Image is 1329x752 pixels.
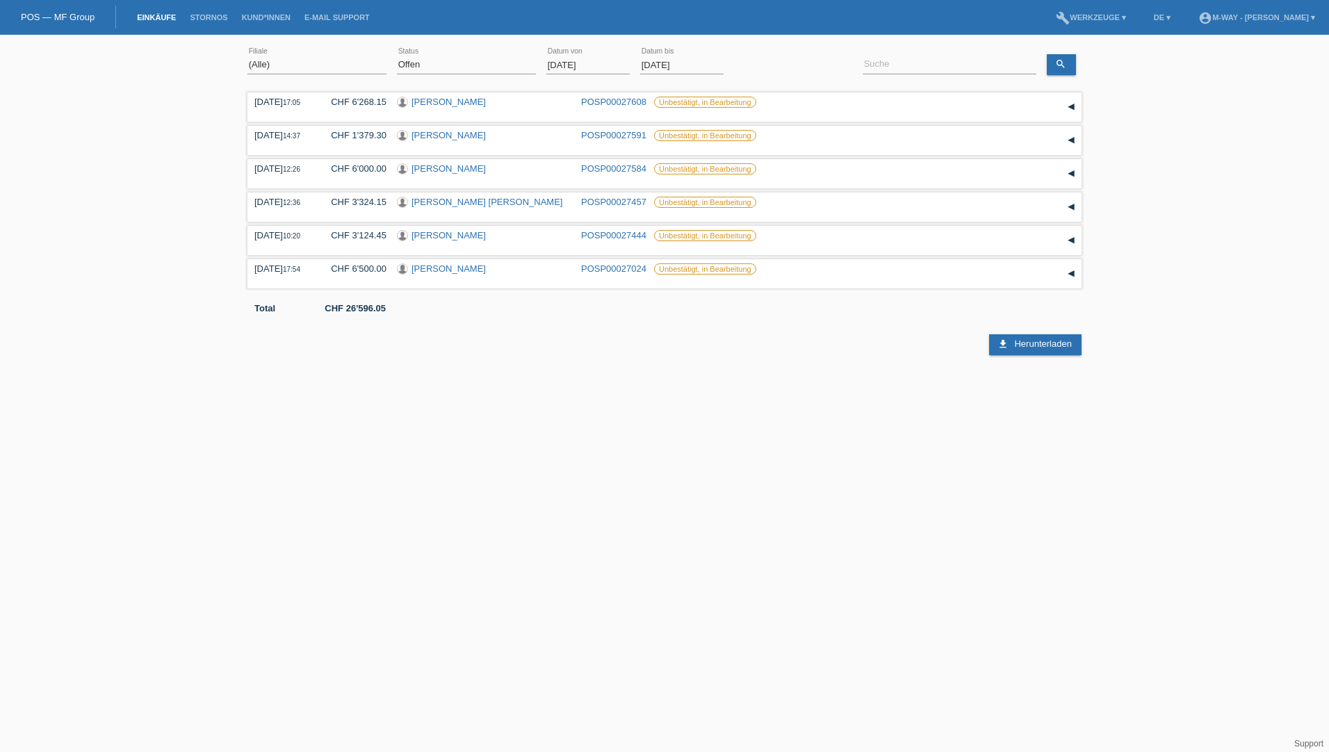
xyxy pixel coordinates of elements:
a: E-Mail Support [297,13,377,22]
a: POSP00027457 [581,197,646,207]
div: CHF 6'268.15 [320,97,386,107]
span: 10:20 [283,232,300,240]
a: [PERSON_NAME] [PERSON_NAME] [411,197,562,207]
a: DE ▾ [1147,13,1177,22]
a: [PERSON_NAME] [411,97,486,107]
span: Herunterladen [1014,338,1071,349]
span: 17:05 [283,99,300,106]
a: POSP00027591 [581,130,646,140]
div: [DATE] [254,130,310,140]
div: auf-/zuklappen [1061,230,1082,251]
span: 12:36 [283,199,300,206]
label: Unbestätigt, in Bearbeitung [654,230,756,241]
a: account_circlem-way - [PERSON_NAME] ▾ [1191,13,1322,22]
a: [PERSON_NAME] [411,263,486,274]
i: download [997,338,1009,350]
i: search [1055,58,1066,70]
a: POSP00027584 [581,163,646,174]
i: build [1056,11,1070,25]
div: auf-/zuklappen [1061,163,1082,184]
label: Unbestätigt, in Bearbeitung [654,130,756,141]
div: [DATE] [254,263,310,274]
a: Stornos [183,13,234,22]
label: Unbestätigt, in Bearbeitung [654,97,756,108]
div: CHF 1'379.30 [320,130,386,140]
div: auf-/zuklappen [1061,263,1082,284]
div: CHF 6'000.00 [320,163,386,174]
a: [PERSON_NAME] [411,163,486,174]
a: Support [1294,739,1323,749]
a: POSP00027444 [581,230,646,240]
span: 14:37 [283,132,300,140]
label: Unbestätigt, in Bearbeitung [654,263,756,275]
a: search [1047,54,1076,75]
a: [PERSON_NAME] [411,230,486,240]
span: 17:54 [283,265,300,273]
a: Einkäufe [130,13,183,22]
a: download Herunterladen [989,334,1082,355]
a: Kund*innen [235,13,297,22]
div: CHF 6'500.00 [320,263,386,274]
a: buildWerkzeuge ▾ [1049,13,1133,22]
a: [PERSON_NAME] [411,130,486,140]
div: [DATE] [254,163,310,174]
a: POSP00027024 [581,263,646,274]
a: POS — MF Group [21,12,95,22]
div: CHF 3'124.45 [320,230,386,240]
div: auf-/zuklappen [1061,97,1082,117]
div: CHF 3'324.15 [320,197,386,207]
div: [DATE] [254,97,310,107]
div: auf-/zuklappen [1061,197,1082,218]
a: POSP00027608 [581,97,646,107]
div: [DATE] [254,197,310,207]
b: CHF 26'596.05 [325,303,386,313]
div: auf-/zuklappen [1061,130,1082,151]
label: Unbestätigt, in Bearbeitung [654,163,756,174]
span: 12:26 [283,165,300,173]
b: Total [254,303,275,313]
i: account_circle [1198,11,1212,25]
div: [DATE] [254,230,310,240]
label: Unbestätigt, in Bearbeitung [654,197,756,208]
